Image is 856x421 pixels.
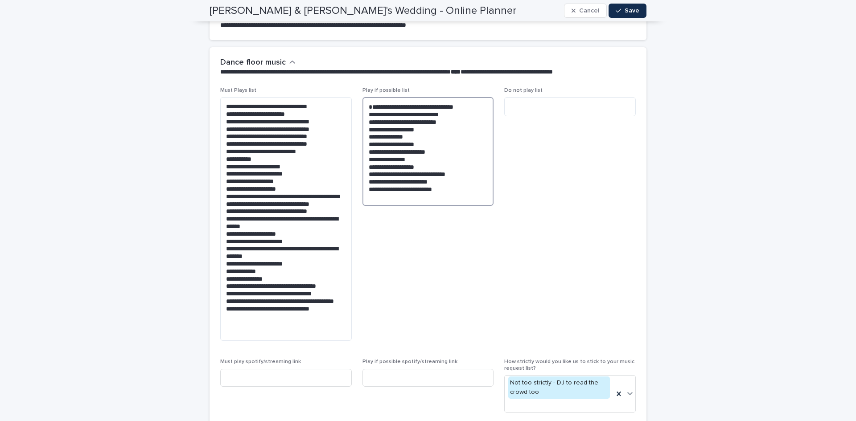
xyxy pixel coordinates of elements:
[220,359,301,364] span: Must play spotify/streaming link
[508,376,610,399] div: Not too strictly - DJ to read the crowd too
[220,58,286,68] h2: Dance floor music
[210,4,516,17] h2: [PERSON_NAME] & [PERSON_NAME]'s Wedding - Online Planner
[362,88,410,93] span: Play if possible list
[504,359,634,371] span: How strictly would you like us to stick to your music request list?
[220,88,256,93] span: Must Plays list
[609,4,646,18] button: Save
[220,58,296,68] button: Dance floor music
[504,88,543,93] span: Do not play list
[579,8,599,14] span: Cancel
[362,359,457,364] span: Play if possible spotify/streaming link
[625,8,639,14] span: Save
[564,4,607,18] button: Cancel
